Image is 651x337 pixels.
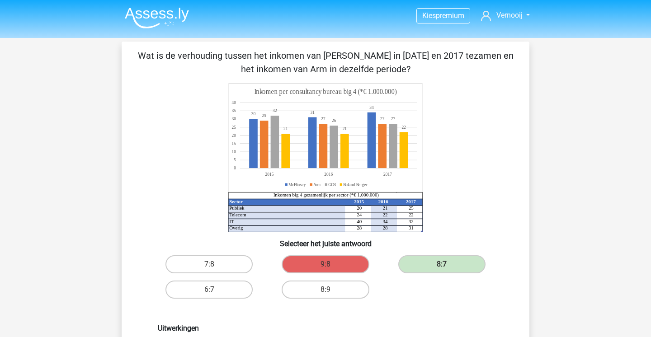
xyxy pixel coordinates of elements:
[357,205,362,211] tspan: 20
[409,219,414,224] tspan: 32
[273,108,277,113] tspan: 32
[231,100,236,105] tspan: 40
[136,49,515,76] p: Wat is de verhouding tussen het inkomen van [PERSON_NAME] in [DATE] en 2017 tezamen en het inkome...
[282,255,369,273] label: 9:8
[310,110,315,115] tspan: 31
[234,157,236,163] tspan: 5
[125,7,189,28] img: Assessly
[288,182,306,187] tspan: McFlinsey
[401,124,406,130] tspan: 22
[477,10,533,21] a: Vernooij
[409,205,414,211] tspan: 25
[234,165,236,171] tspan: 0
[231,108,236,113] tspan: 35
[383,205,388,211] tspan: 21
[391,116,396,122] tspan: 27
[231,141,236,146] tspan: 15
[406,199,416,204] tspan: 2017
[262,113,266,118] tspan: 29
[357,225,362,230] tspan: 28
[165,255,253,273] label: 7:8
[409,225,414,230] tspan: 31
[357,212,362,217] tspan: 24
[422,11,436,20] span: Kies
[417,9,470,22] a: Kiespremium
[436,11,464,20] span: premium
[283,126,347,131] tspan: 2121
[343,182,368,187] tspan: Boland Rerger
[231,116,236,122] tspan: 30
[136,232,515,248] h6: Selecteer het juiste antwoord
[378,199,388,204] tspan: 2016
[231,132,236,138] tspan: 20
[409,212,414,217] tspan: 22
[383,219,388,224] tspan: 34
[158,324,493,332] h6: Uitwerkingen
[231,149,236,154] tspan: 10
[229,225,243,230] tspan: Overig
[274,192,379,198] tspan: Inkomen big 4 gezamenlijk per sector (*€ 1.000.000)
[332,118,336,123] tspan: 26
[328,182,336,187] tspan: GCB
[357,219,362,224] tspan: 40
[398,255,486,273] label: 8:7
[383,212,388,217] tspan: 22
[383,225,388,230] tspan: 28
[251,111,256,117] tspan: 30
[229,199,243,204] tspan: Sector
[321,116,384,122] tspan: 2727
[265,172,392,177] tspan: 201520162017
[229,219,234,224] tspan: IT
[229,212,246,217] tspan: Telecom
[313,182,321,187] tspan: Arm
[496,11,523,19] span: Vernooij
[369,105,374,110] tspan: 34
[282,281,369,299] label: 8:9
[229,205,245,211] tspan: Publiek
[231,124,236,130] tspan: 25
[255,88,397,96] tspan: Inkomen per consultancy bureau big 4 (*€ 1.000.000)
[354,199,364,204] tspan: 2015
[165,281,253,299] label: 6:7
